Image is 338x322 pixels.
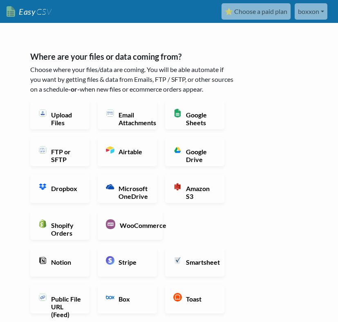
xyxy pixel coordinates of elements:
img: Public File URL App & API [38,293,47,302]
a: Microsoft OneDrive [98,174,157,203]
h6: Shopify Orders [49,221,81,237]
img: Airtable App & API [106,146,114,154]
a: Dropbox [30,174,90,203]
img: Upload Files App & API [38,109,47,117]
img: Google Sheets App & API [173,109,182,117]
p: Choose where your files/data are coming. You will be able automate if you want by getting files &... [30,65,235,94]
img: Email New CSV or XLSX File App & API [106,109,114,117]
a: Stripe [98,248,157,277]
h6: FTP or SFTP [49,148,81,163]
a: Smartsheet [165,248,224,277]
h6: Google Drive [184,148,216,163]
img: Google Drive App & API [173,146,182,154]
a: boxxon [295,3,327,20]
a: Notion [30,248,90,277]
h6: Smartsheet [184,258,216,266]
a: Public File URL (Feed) [30,285,90,313]
img: Stripe App & API [106,256,114,265]
a: EasyCSV [7,3,51,20]
img: Box App & API [106,293,114,302]
img: Microsoft OneDrive App & API [106,182,114,191]
img: Smartsheet App & API [173,256,182,265]
h6: Dropbox [49,185,81,192]
img: FTP or SFTP App & API [38,146,47,154]
a: Email Attachments [98,101,157,129]
a: WooCommerce [98,211,163,240]
span: CSV [36,7,51,17]
a: Box [98,285,157,313]
img: Dropbox App & API [38,182,47,191]
h6: Toast [184,295,216,303]
h6: Stripe [116,258,149,266]
h6: Box [116,295,149,303]
a: Shopify Orders [30,211,90,240]
h6: Microsoft OneDrive [116,185,149,200]
h6: Public File URL (Feed) [49,295,81,319]
img: Shopify App & API [38,219,47,228]
a: ⭐ Choose a paid plan [222,3,291,20]
h5: Where are your files or data coming from? [30,52,235,61]
b: -or- [68,85,80,93]
a: Google Drive [165,137,224,166]
a: Amazon S3 [165,174,224,203]
img: Toast App & API [173,293,182,302]
h6: Notion [49,258,81,266]
a: Airtable [98,137,157,166]
img: WooCommerce App & API [106,219,116,229]
img: Amazon S3 App & API [173,182,182,191]
a: Google Sheets [165,101,224,129]
h6: Upload Files [49,111,81,126]
h6: Amazon S3 [184,185,216,200]
a: Toast [165,285,224,313]
a: FTP or SFTP [30,137,90,166]
h6: Email Attachments [116,111,149,126]
h6: WooCommerce [118,221,154,229]
h6: Airtable [116,148,149,155]
img: Notion App & API [38,256,47,265]
h6: Google Sheets [184,111,216,126]
a: Upload Files [30,101,90,129]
